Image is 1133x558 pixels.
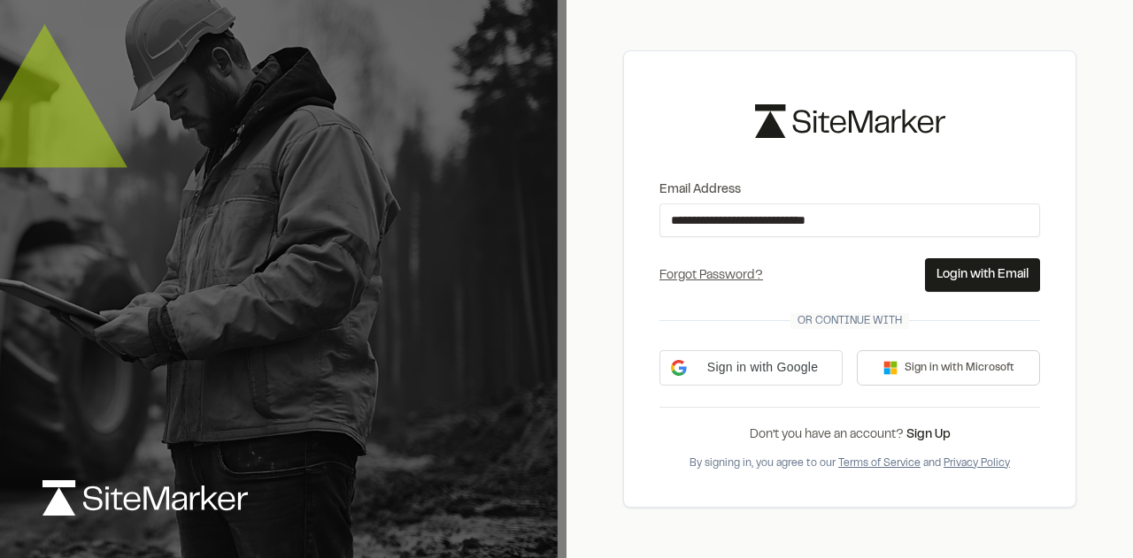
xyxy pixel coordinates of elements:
a: Sign Up [906,430,951,440]
img: logo-white-rebrand.svg [42,480,248,516]
button: Login with Email [925,258,1040,292]
a: Forgot Password? [659,271,763,281]
label: Email Address [659,180,1040,200]
div: Sign in with Google [659,350,843,386]
img: logo-black-rebrand.svg [755,104,945,137]
button: Sign in with Microsoft [857,350,1040,386]
button: Terms of Service [838,455,921,471]
div: Don’t you have an account? [659,425,1040,445]
span: Or continue with [790,313,909,329]
span: Sign in with Google [694,358,831,377]
button: Privacy Policy [944,455,1010,471]
div: By signing in, you agree to our and [659,455,1040,471]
